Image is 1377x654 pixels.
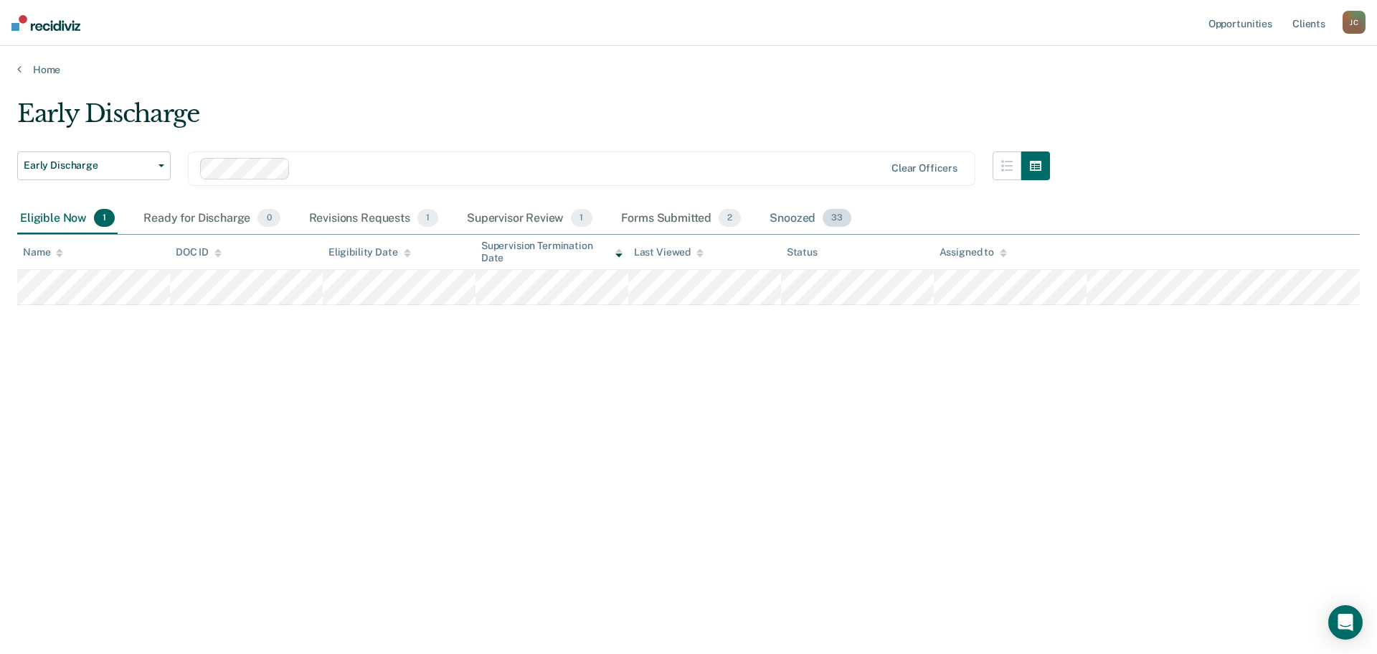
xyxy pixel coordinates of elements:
[141,203,283,235] div: Ready for Discharge0
[719,209,741,228] span: 2
[94,209,115,228] span: 1
[17,203,118,235] div: Eligible Now1
[634,246,704,258] div: Last Viewed
[17,63,1360,76] a: Home
[176,246,222,258] div: DOC ID
[417,209,438,228] span: 1
[891,162,957,174] div: Clear officers
[787,246,818,258] div: Status
[1343,11,1366,34] div: J C
[23,246,63,258] div: Name
[464,203,595,235] div: Supervisor Review1
[823,209,851,228] span: 33
[767,203,854,235] div: Snoozed33
[17,151,171,180] button: Early Discharge
[257,209,280,228] span: 0
[618,203,744,235] div: Forms Submitted2
[1343,11,1366,34] button: JC
[940,246,1007,258] div: Assigned to
[11,15,80,31] img: Recidiviz
[24,159,153,172] span: Early Discharge
[571,209,592,228] span: 1
[306,203,441,235] div: Revisions Requests1
[328,246,411,258] div: Eligibility Date
[481,240,623,264] div: Supervision Termination Date
[1328,605,1363,640] div: Open Intercom Messenger
[17,99,1050,140] div: Early Discharge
